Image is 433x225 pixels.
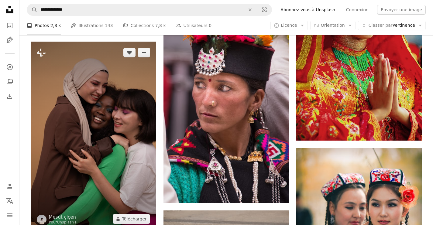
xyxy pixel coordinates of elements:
[155,22,166,29] span: 7,8 k
[243,4,257,15] button: Effacer
[27,4,272,16] form: Rechercher des visuels sur tout le site
[49,220,77,225] div: Pour
[163,106,289,112] a: une femme portant une coiffe avec des fleurs sur la tête
[4,180,16,192] a: Connexion / S’inscrire
[4,90,16,102] a: Historique de téléchargement
[113,214,150,224] button: Télécharger
[281,23,297,28] span: Licence
[37,215,46,224] img: Accéder au profil de Mesut çiçen
[4,19,16,32] a: Photos
[369,22,415,29] span: Pertinence
[123,48,136,57] button: J’aime
[105,22,113,29] span: 143
[321,23,345,28] span: Orientation
[377,5,426,15] button: Envoyer une image
[138,48,150,57] button: Ajouter à la collection
[4,209,16,221] button: Menu
[4,4,16,17] a: Accueil — Unsplash
[209,22,211,29] span: 0
[123,16,166,35] a: Collections 7,8 k
[176,16,212,35] a: Utilisateurs 0
[342,5,372,15] a: Connexion
[163,15,289,203] img: une femme portant une coiffe avec des fleurs sur la tête
[4,34,16,46] a: Illustrations
[310,21,356,30] button: Orientation
[57,220,77,224] a: Unsplash+
[257,4,272,15] button: Recherche de visuels
[277,5,342,15] a: Abonnez-vous à Unsplash+
[4,195,16,207] button: Langue
[296,44,422,50] a: une femme portant un voile rouge et une coiffe rouge
[369,23,393,28] span: Classer par
[270,21,308,30] button: Licence
[31,133,156,138] a: Un groupe de jeunes femmes s’étreignant
[4,61,16,73] a: Explorer
[4,76,16,88] a: Collections
[49,214,77,220] a: Mesut çiçen
[27,4,37,15] button: Rechercher sur Unsplash
[358,21,426,30] button: Classer parPertinence
[71,16,113,35] a: Illustrations 143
